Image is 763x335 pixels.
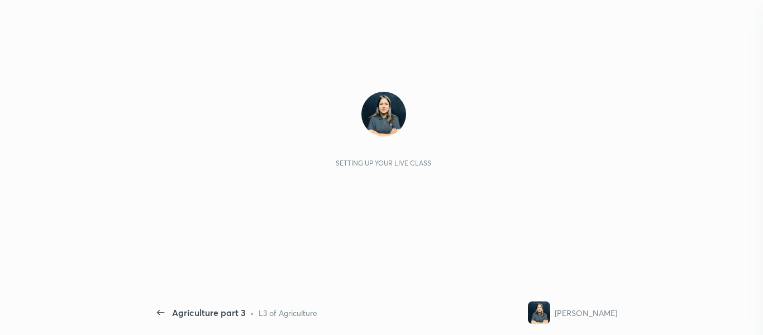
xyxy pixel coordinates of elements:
[361,92,406,136] img: c61daafdcde14636ba7696175d98772d.jpg
[250,307,254,319] div: •
[259,307,317,319] div: L3 of Agriculture
[555,307,617,319] div: [PERSON_NAME]
[172,306,246,319] div: Agriculture part 3
[528,301,550,324] img: c61daafdcde14636ba7696175d98772d.jpg
[336,159,431,167] div: Setting up your live class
